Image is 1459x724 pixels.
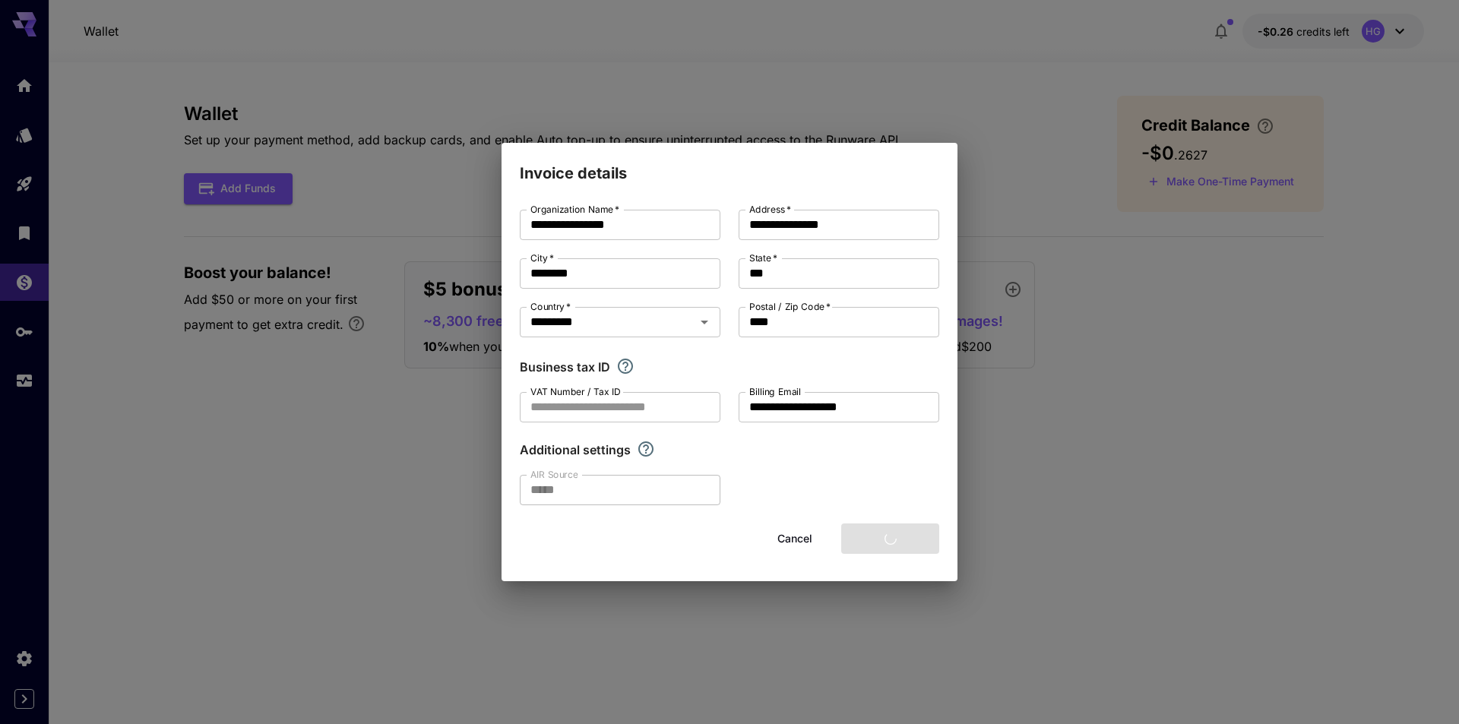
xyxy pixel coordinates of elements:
[616,357,635,375] svg: If you are a business tax registrant, please enter your business tax ID here.
[530,203,619,216] label: Organization Name
[530,251,554,264] label: City
[530,468,578,481] label: AIR Source
[761,523,829,555] button: Cancel
[520,358,610,376] p: Business tax ID
[502,143,957,185] h2: Invoice details
[530,300,571,313] label: Country
[694,311,715,333] button: Open
[530,385,621,398] label: VAT Number / Tax ID
[749,385,801,398] label: Billing Email
[749,203,791,216] label: Address
[520,441,631,459] p: Additional settings
[749,300,831,313] label: Postal / Zip Code
[749,251,777,264] label: State
[637,440,655,458] svg: Explore additional customization settings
